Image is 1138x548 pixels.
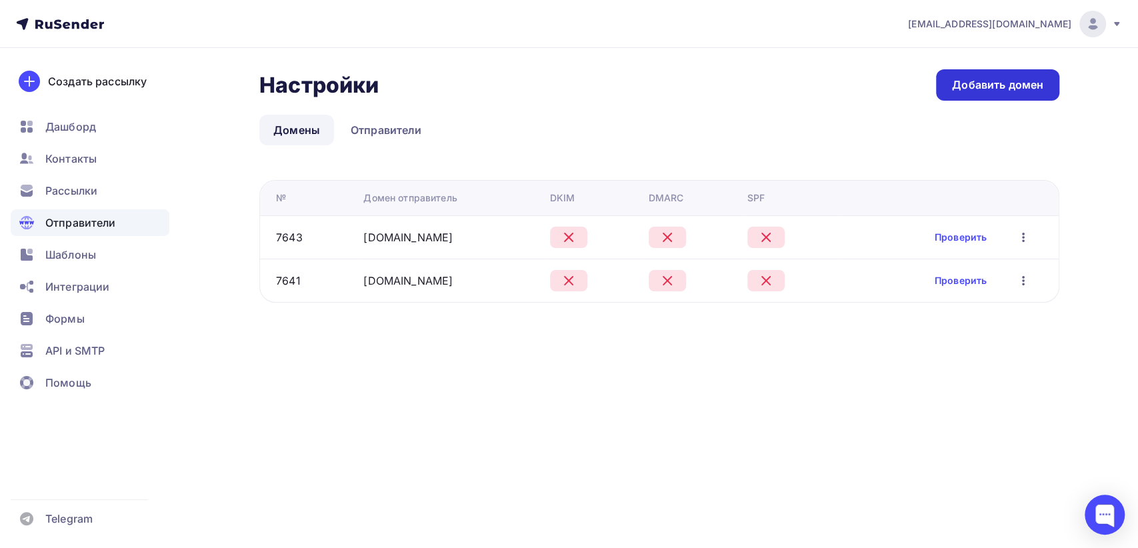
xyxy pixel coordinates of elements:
[11,113,169,140] a: Дашборд
[363,231,453,244] a: [DOMAIN_NAME]
[11,305,169,332] a: Формы
[45,343,105,359] span: API и SMTP
[11,145,169,172] a: Контакты
[363,191,457,205] div: Домен отправитель
[935,231,987,244] a: Проверить
[747,191,765,205] div: SPF
[45,151,97,167] span: Контакты
[45,183,97,199] span: Рассылки
[908,17,1071,31] span: [EMAIL_ADDRESS][DOMAIN_NAME]
[45,247,96,263] span: Шаблоны
[952,77,1043,93] div: Добавить домен
[259,115,334,145] a: Домены
[45,511,93,527] span: Telegram
[48,73,147,89] div: Создать рассылку
[11,241,169,268] a: Шаблоны
[259,72,379,99] h2: Настройки
[550,191,575,205] div: DKIM
[11,177,169,204] a: Рассылки
[276,191,286,205] div: №
[45,279,109,295] span: Интеграции
[337,115,436,145] a: Отправители
[45,119,96,135] span: Дашборд
[11,209,169,236] a: Отправители
[276,273,301,289] div: 7641
[649,191,684,205] div: DMARC
[276,229,303,245] div: 7643
[45,215,116,231] span: Отправители
[908,11,1122,37] a: [EMAIL_ADDRESS][DOMAIN_NAME]
[45,375,91,391] span: Помощь
[935,274,987,287] a: Проверить
[45,311,85,327] span: Формы
[363,274,453,287] a: [DOMAIN_NAME]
